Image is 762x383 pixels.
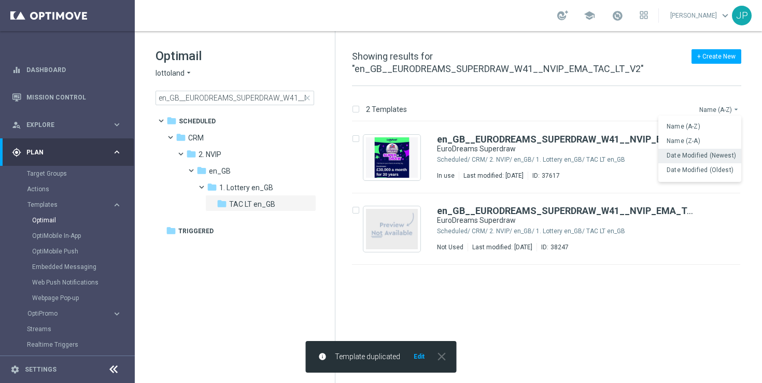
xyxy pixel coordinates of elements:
[472,227,697,235] div: Scheduled/CRM/2. NVIP/en_GB/1. Lottery en_GB/TAC LT en_GB
[437,216,697,225] div: EuroDreams Superdraw
[413,352,426,361] button: Edit
[176,132,186,143] i: folder
[366,209,418,249] img: noPreview.jpg
[437,172,455,180] div: In use
[27,166,134,181] div: Target Groups
[437,144,673,154] a: EuroDreams Superdraw
[366,105,407,114] p: 2 Templates
[156,68,185,78] span: lottoland
[27,309,122,318] button: OptiPromo keyboard_arrow_right
[27,202,102,208] span: Templates
[32,259,134,275] div: Embedded Messaging
[12,148,21,157] i: gps_fixed
[186,149,196,159] i: folder
[434,352,448,361] button: close
[32,294,108,302] a: Webpage Pop-up
[342,193,760,265] div: Press SPACE to select this row.
[32,278,108,287] a: Web Push Notifications
[27,202,112,208] div: Templates
[11,93,122,102] button: Mission Control
[551,243,569,251] div: 38247
[27,341,108,349] a: Realtime Triggers
[156,68,193,78] button: lottoland arrow_drop_down
[185,68,193,78] i: arrow_drop_down
[12,120,21,130] i: person_search
[11,148,122,157] button: gps_fixed Plan keyboard_arrow_right
[528,172,560,180] div: ID:
[27,181,134,197] div: Actions
[667,152,736,159] span: Date Modified (Newest)
[435,350,448,363] i: close
[468,243,537,251] div: Last modified: [DATE]
[537,243,569,251] div: ID:
[32,275,134,290] div: Web Push Notifications
[437,227,470,235] div: Scheduled/
[437,216,673,225] a: EuroDreams Superdraw
[166,225,176,236] i: folder
[658,134,741,149] button: Name (Z-A)
[732,105,740,114] i: arrow_drop_down
[437,205,731,216] b: en_GB__EURODREAMS_SUPERDRAW_W41__NVIP_EMA_TAC_LT_V2
[658,120,741,134] button: Name (A-Z)
[12,65,21,75] i: equalizer
[12,120,112,130] div: Explore
[698,103,741,116] button: Name (A-Z)arrow_drop_down
[692,49,741,64] button: + Create New
[27,310,102,317] span: OptiPromo
[437,206,697,216] a: en_GB__EURODREAMS_SUPERDRAW_W41__NVIP_EMA_TAC_LT_V2(1)
[26,149,112,155] span: Plan
[303,94,312,102] span: close
[209,166,231,176] span: en_GB
[27,337,134,352] div: Realtime Triggers
[27,310,112,317] div: OptiPromo
[27,325,108,333] a: Streams
[12,56,122,83] div: Dashboard
[667,137,700,145] span: Name (Z-A)
[196,165,207,176] i: folder
[166,116,177,126] i: folder
[27,197,134,306] div: Templates
[542,172,560,180] div: 37617
[437,144,697,154] div: EuroDreams Superdraw
[25,366,57,373] a: Settings
[112,147,122,157] i: keyboard_arrow_right
[26,83,122,111] a: Mission Control
[12,148,112,157] div: Plan
[667,123,700,130] span: Name (A-Z)
[156,91,314,105] input: Search Template
[32,216,108,224] a: Optimail
[207,182,217,192] i: folder
[32,290,134,306] div: Webpage Pop-up
[27,169,108,178] a: Target Groups
[658,149,741,163] button: Date Modified (Newest)
[32,247,108,256] a: OptiMobile Push
[217,198,227,209] i: folder
[366,137,418,178] img: 37617.jpeg
[27,185,108,193] a: Actions
[27,321,134,337] div: Streams
[27,306,134,321] div: OptiPromo
[437,243,463,251] div: Not Used
[179,117,216,126] span: Scheduled
[27,201,122,209] button: Templates keyboard_arrow_right
[437,134,731,145] b: en_GB__EURODREAMS_SUPERDRAW_W41__NVIP_EMA_TAC_LT_V2
[318,352,327,361] i: info
[459,172,528,180] div: Last modified: [DATE]
[219,183,273,192] span: 1. Lottery en_GB
[352,51,644,74] span: Showing results for "en_GB__EURODREAMS_SUPERDRAW_W41__NVIP_EMA_TAC_LT_V2"
[188,133,204,143] span: CRM
[26,122,112,128] span: Explore
[10,365,20,374] i: settings
[11,121,122,129] button: person_search Explore keyboard_arrow_right
[472,155,697,164] div: Scheduled/CRM/2. NVIP/en_GB/1. Lottery en_GB/TAC LT en_GB
[437,155,470,164] div: Scheduled/
[32,244,134,259] div: OptiMobile Push
[26,56,122,83] a: Dashboard
[342,122,760,193] div: Press SPACE to select this row.
[32,263,108,271] a: Embedded Messaging
[12,83,122,111] div: Mission Control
